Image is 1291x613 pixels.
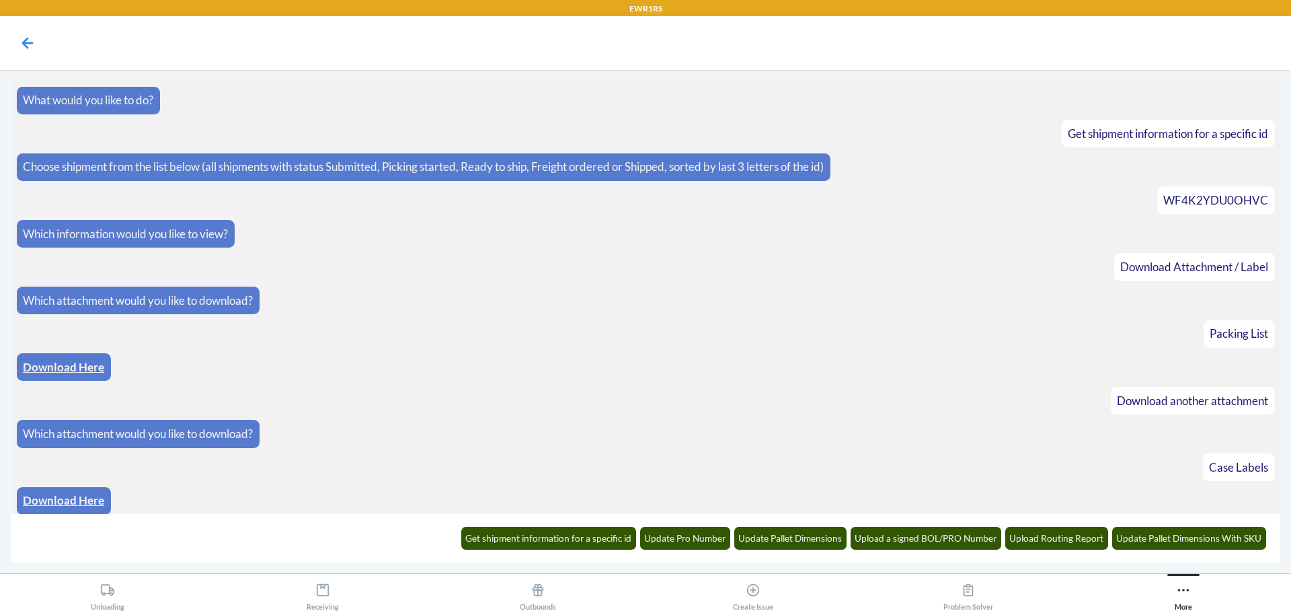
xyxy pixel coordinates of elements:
div: Outbounds [520,577,556,611]
div: Unloading [91,577,124,611]
button: Problem Solver [861,574,1076,611]
p: EWR1RS [629,3,662,15]
a: Download Here [23,493,104,507]
button: More [1076,574,1291,611]
button: Create Issue [645,574,861,611]
span: Packing List [1210,326,1268,340]
span: Case Labels [1209,460,1268,474]
p: What would you like to do? [23,92,153,109]
p: Choose shipment from the list below (all shipments with status Submitted, Picking started, Ready ... [23,158,824,176]
span: Download another attachment [1117,394,1268,408]
p: Which information would you like to view? [23,225,228,243]
span: WF4K2YDU0OHVC [1163,193,1268,207]
span: Get shipment information for a specific id [1068,127,1268,141]
button: Update Pallet Dimensions [734,527,847,550]
button: Get shipment information for a specific id [461,527,637,550]
p: Which attachment would you like to download? [23,292,253,310]
button: Update Pro Number [640,527,731,550]
button: Receiving [215,574,430,611]
div: More [1175,577,1192,611]
span: Download Attachment / Label [1120,260,1268,274]
div: Receiving [307,577,339,611]
button: Upload a signed BOL/PRO Number [851,527,1002,550]
a: Download Here [23,360,104,374]
button: Update Pallet Dimensions With SKU [1112,527,1267,550]
div: Problem Solver [943,577,993,611]
button: Outbounds [430,574,645,611]
p: Which attachment would you like to download? [23,425,253,443]
button: Upload Routing Report [1005,527,1109,550]
div: Create Issue [733,577,773,611]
